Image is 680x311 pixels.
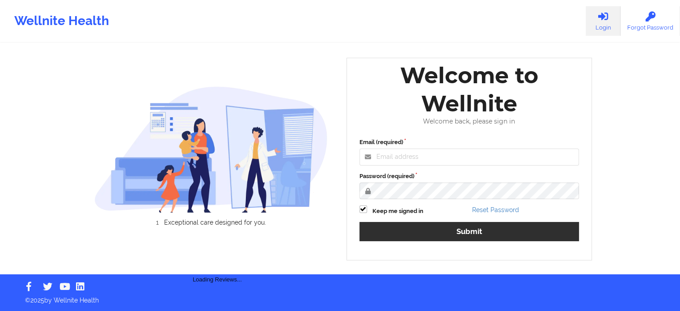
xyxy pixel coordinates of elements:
div: Welcome back, please sign in [353,118,586,125]
li: Exceptional care designed for you. [102,219,328,226]
label: Email (required) [359,138,579,147]
a: Forgot Password [621,6,680,36]
div: Welcome to Wellnite [353,61,586,118]
label: Password (required) [359,172,579,181]
p: © 2025 by Wellnite Health [19,290,661,305]
button: Submit [359,222,579,241]
label: Keep me signed in [372,207,423,216]
a: Reset Password [472,206,519,213]
input: Email address [359,149,579,166]
img: wellnite-auth-hero_200.c722682e.png [94,86,328,213]
div: Loading Reviews... [94,241,340,284]
a: Login [586,6,621,36]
